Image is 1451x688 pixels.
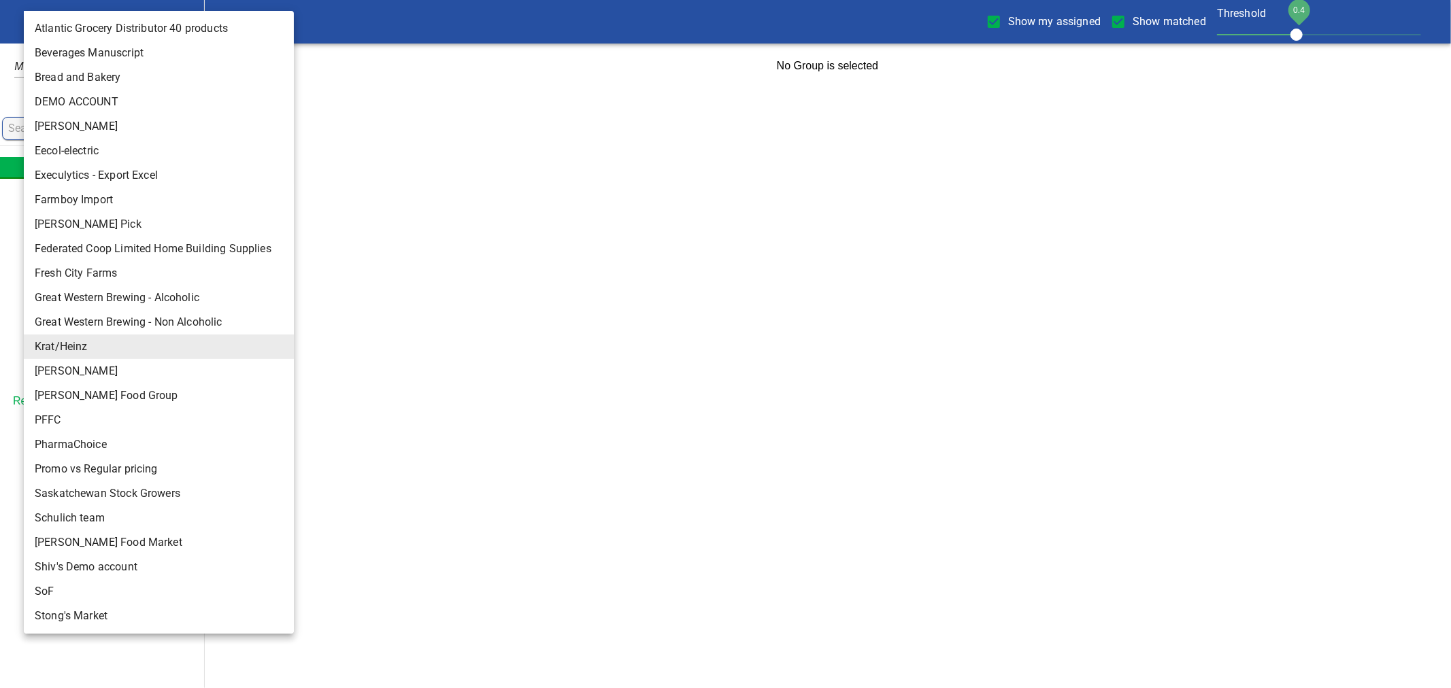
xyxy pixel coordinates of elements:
li: [PERSON_NAME] [24,114,305,139]
li: Federated Coop Limited Home Building Supplies [24,237,305,261]
li: [PERSON_NAME] Food Market [24,530,305,555]
li: Great Western Brewing - Alcoholic [24,286,305,310]
li: Krat/Heinz [24,334,305,359]
li: Bread and Bakery [24,65,305,90]
li: Fresh City Farms [24,261,305,286]
li: Stong's Market [24,604,305,628]
li: PharmaChoice [24,432,305,457]
li: [PERSON_NAME] [24,359,305,383]
li: DEMO ACCOUNT [24,90,305,114]
li: [PERSON_NAME] Pick [24,212,305,237]
li: SoF [24,579,305,604]
li: Shiv's Demo account [24,555,305,579]
li: Execulytics - Export Excel [24,163,305,188]
li: PFFC [24,408,305,432]
li: [PERSON_NAME] Food Group [24,383,305,408]
li: Farmboy Import [24,188,305,212]
li: Eecol-electric [24,139,305,163]
li: Atlantic Grocery Distributor 40 products [24,16,305,41]
li: Beverages Manuscript [24,41,305,65]
li: Great Western Brewing - Non Alcoholic [24,310,305,334]
li: [PERSON_NAME] [24,628,305,653]
li: Saskatchewan Stock Growers [24,481,305,506]
li: Promo vs Regular pricing [24,457,305,481]
li: Schulich team [24,506,305,530]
